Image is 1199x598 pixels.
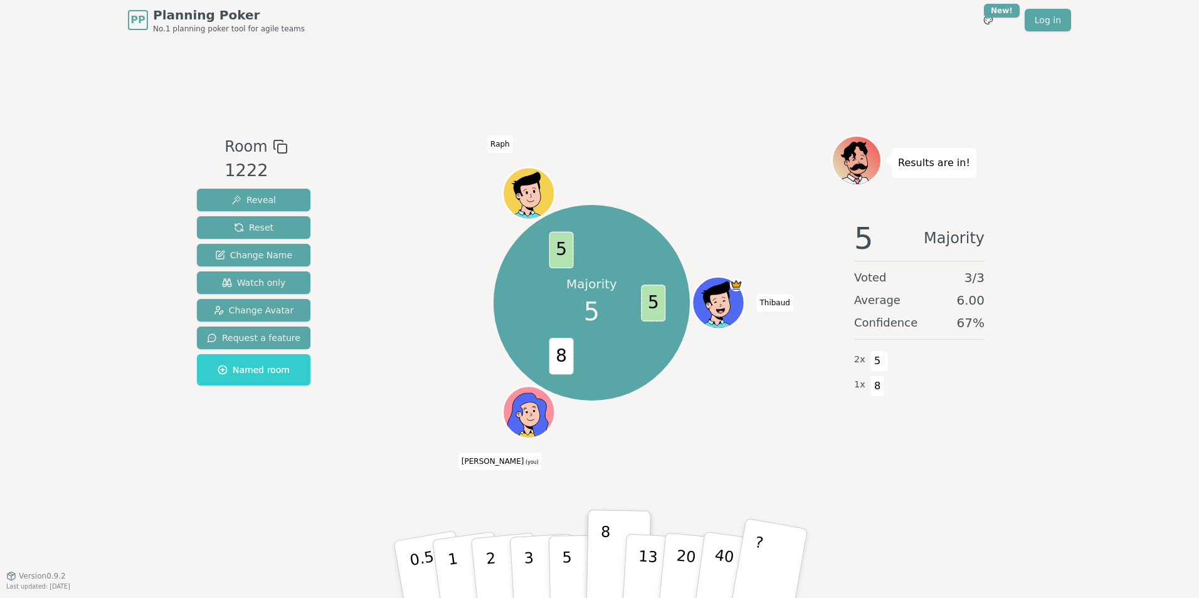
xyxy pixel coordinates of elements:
span: 67 % [957,314,985,332]
span: Confidence [854,314,917,332]
span: 5 [549,231,573,268]
span: 5 [584,293,599,330]
span: Watch only [222,276,286,289]
button: Named room [197,354,310,386]
button: Click to change your avatar [504,388,553,437]
p: 8 [599,523,610,590]
span: 2 x [854,353,865,367]
span: Average [854,291,901,309]
span: Named room [218,364,290,376]
span: 1 x [854,378,865,392]
p: Majority [566,275,617,293]
span: Last updated: [DATE] [6,583,70,590]
button: Reveal [197,189,310,211]
span: 5 [641,285,665,321]
span: Request a feature [207,332,300,344]
div: 1222 [224,158,287,184]
button: Reset [197,216,310,239]
button: Change Avatar [197,299,310,322]
span: Click to change your name [487,135,513,153]
span: 3 / 3 [964,269,985,286]
span: Voted [854,269,887,286]
button: Watch only [197,271,310,294]
span: 5 [870,350,885,372]
span: Thibaud is the host [729,278,742,291]
span: Change Name [215,249,292,261]
span: (you) [524,459,539,465]
a: Log in [1025,9,1071,31]
button: Request a feature [197,327,310,349]
span: Version 0.9.2 [19,571,66,581]
span: No.1 planning poker tool for agile teams [153,24,305,34]
span: Planning Poker [153,6,305,24]
div: New! [984,4,1020,18]
p: Results are in! [898,154,970,172]
span: 5 [854,223,874,253]
button: New! [977,9,1000,31]
a: PPPlanning PokerNo.1 planning poker tool for agile teams [128,6,305,34]
span: Room [224,135,267,158]
span: 6.00 [956,291,985,309]
span: Reset [234,221,273,234]
button: Change Name [197,244,310,266]
span: Change Avatar [214,304,294,317]
span: Majority [924,223,985,253]
span: 8 [549,338,573,374]
button: Version0.9.2 [6,571,66,581]
span: Reveal [231,194,276,206]
span: PP [130,13,145,28]
span: 8 [870,375,885,397]
span: Click to change your name [756,294,793,312]
span: Click to change your name [458,453,542,470]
